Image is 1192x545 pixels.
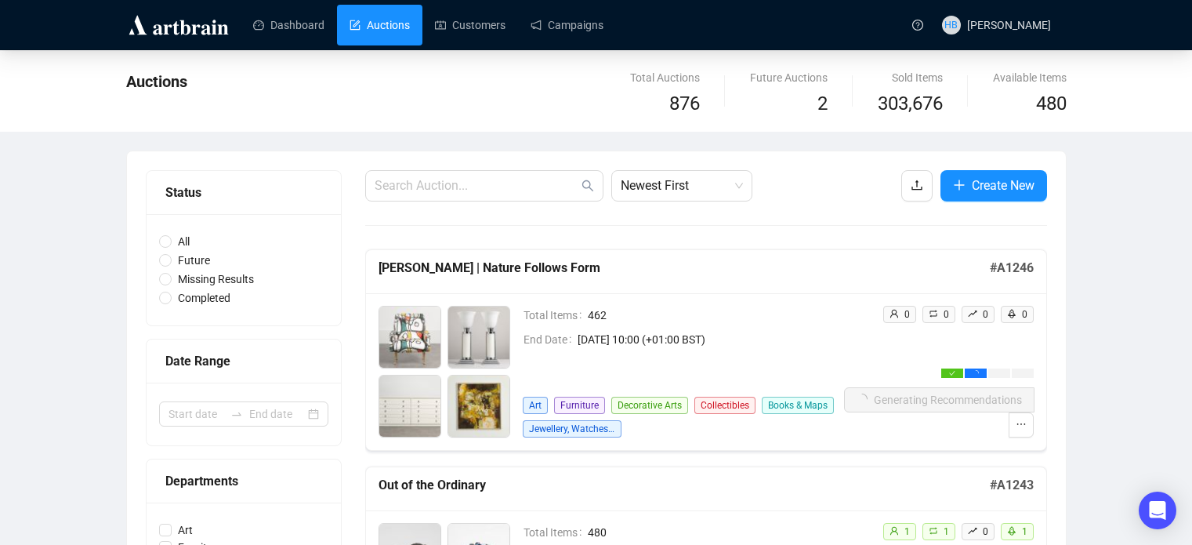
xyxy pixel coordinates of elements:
[912,20,923,31] span: question-circle
[172,252,216,269] span: Future
[972,176,1034,195] span: Create New
[582,180,594,192] span: search
[379,376,440,437] img: 3_1.jpg
[1022,309,1027,320] span: 0
[940,170,1047,202] button: Create New
[817,93,828,114] span: 2
[165,183,322,202] div: Status
[379,476,990,495] h5: Out of the Ordinary
[968,526,977,536] span: rise
[172,233,196,250] span: All
[953,179,966,191] span: plus
[1139,492,1176,529] div: Open Intercom Messenger
[1016,419,1027,430] span: ellipsis
[578,331,844,348] span: [DATE] 10:00 (+01:00 BST)
[350,5,410,45] a: Auctions
[949,370,955,376] span: check
[911,179,923,191] span: upload
[588,524,870,541] span: 480
[379,259,990,278] h5: [PERSON_NAME] | Nature Follows Form
[448,307,509,368] img: 2_1.jpg
[172,289,237,307] span: Completed
[230,408,243,420] span: to
[611,397,688,414] span: Decorative Arts
[983,309,988,320] span: 0
[435,5,505,45] a: Customers
[523,420,621,438] span: Jewellery, Watches & Designer
[448,376,509,437] img: 4_1.jpg
[524,331,578,348] span: End Date
[967,19,1051,31] span: [PERSON_NAME]
[126,13,231,38] img: logo
[990,259,1034,278] h5: # A1246
[168,405,224,423] input: Start date
[762,397,834,414] span: Books & Maps
[972,369,979,376] span: loading
[844,387,1034,412] button: Generating Recommendations
[878,89,943,119] span: 303,676
[750,69,828,86] div: Future Auctions
[944,526,949,537] span: 1
[1036,93,1067,114] span: 480
[904,526,910,537] span: 1
[878,69,943,86] div: Sold Items
[172,521,199,539] span: Art
[621,171,743,201] span: Newest First
[365,249,1047,451] a: [PERSON_NAME] | Nature Follows Form#A1246Total Items462End Date[DATE] 10:00 (+01:00 BST)ArtFurnit...
[889,309,899,318] span: user
[249,405,305,423] input: End date
[1022,526,1027,537] span: 1
[929,309,938,318] span: retweet
[1007,309,1016,318] span: rocket
[694,397,755,414] span: Collectibles
[126,72,187,91] span: Auctions
[524,307,588,324] span: Total Items
[531,5,603,45] a: Campaigns
[669,93,700,114] span: 876
[253,5,324,45] a: Dashboard
[990,476,1034,495] h5: # A1243
[968,309,977,318] span: rise
[172,271,260,288] span: Missing Results
[375,176,578,195] input: Search Auction...
[588,307,844,324] span: 462
[554,397,605,414] span: Furniture
[929,526,938,536] span: retweet
[983,526,988,537] span: 0
[944,17,958,33] span: HB
[993,69,1067,86] div: Available Items
[904,309,910,320] span: 0
[165,351,322,371] div: Date Range
[630,69,700,86] div: Total Auctions
[165,471,322,491] div: Departments
[230,408,243,420] span: swap-right
[944,309,949,320] span: 0
[524,524,588,541] span: Total Items
[1007,526,1016,536] span: rocket
[523,397,548,414] span: Art
[889,526,899,536] span: user
[379,307,440,368] img: 1_1.jpg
